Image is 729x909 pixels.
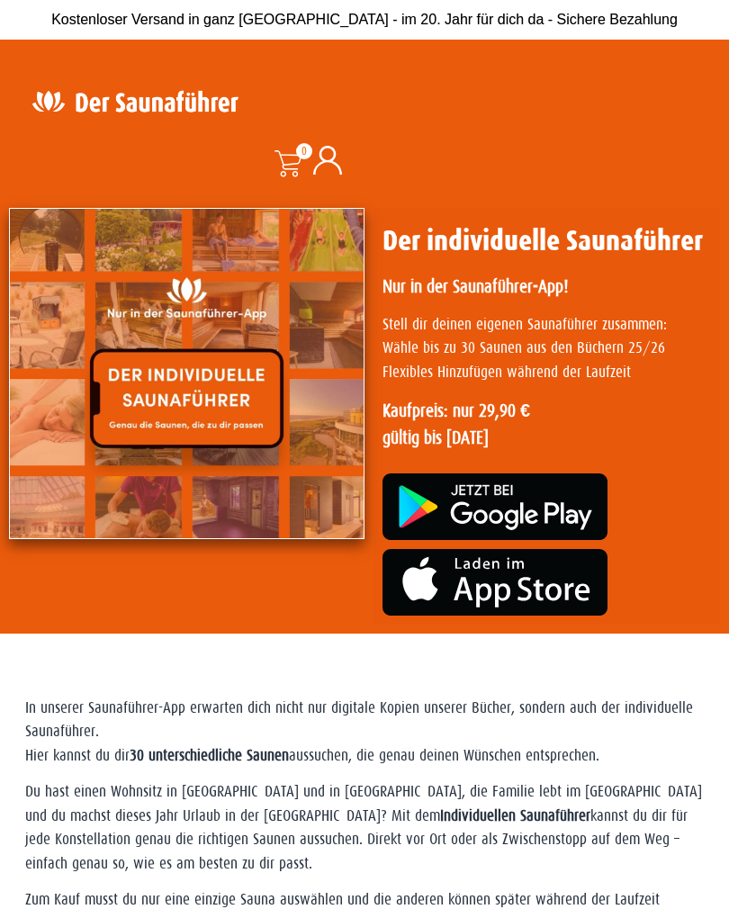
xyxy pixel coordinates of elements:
span: 0 [296,143,312,159]
strong: Nur in der Saunaführer-App! [382,276,568,296]
strong: Individuellen Saunaführer [440,807,590,824]
p: Stell dir deinen eigenen Saunaführer zusammen: Wähle bis zu 30 Saunen aus den Büchern 25/26 Flexi... [382,313,711,384]
span: Kostenloser Versand in ganz [GEOGRAPHIC_DATA] - im 20. Jahr für dich da - Sichere Bezahlung [51,12,678,27]
strong: Kaufpreis: nur 29,90 € gültig bis [DATE] [382,400,530,447]
p: Du hast einen Wohnsitz in [GEOGRAPHIC_DATA] und in [GEOGRAPHIC_DATA], die Familie lebt im [GEOGRA... [25,780,705,876]
p: In unserer Saunaführer-App erwarten dich nicht nur digitale Kopien unserer Bücher, sondern auch d... [25,697,705,768]
strong: 30 unterschiedliche Saunen [130,747,289,764]
h1: Der individuelle Saunaführer [382,224,711,258]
